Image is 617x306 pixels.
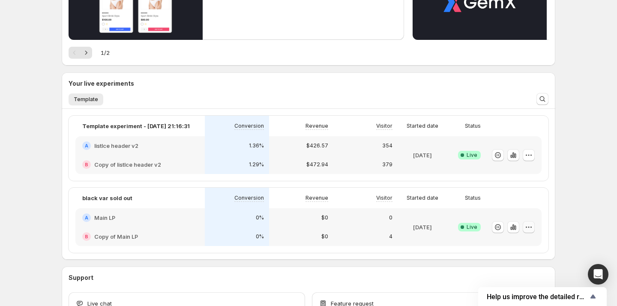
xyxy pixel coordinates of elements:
[465,195,481,201] p: Status
[382,161,392,168] p: 379
[249,142,264,149] p: 1.36%
[234,123,264,129] p: Conversion
[85,162,88,167] h2: B
[376,123,392,129] p: Visitor
[588,264,608,285] div: Open Intercom Messenger
[376,195,392,201] p: Visitor
[306,142,328,149] p: $426.57
[80,47,92,59] button: Next
[94,232,138,241] h2: Copy of Main LP
[256,214,264,221] p: 0%
[82,194,132,202] p: black var sold out
[306,195,328,201] p: Revenue
[101,48,110,57] span: 1 / 2
[85,215,88,220] h2: A
[465,123,481,129] p: Status
[249,161,264,168] p: 1.29%
[69,79,134,88] h3: Your live experiments
[94,213,115,222] h2: Main LP
[389,233,392,240] p: 4
[407,195,438,201] p: Started date
[256,233,264,240] p: 0%
[306,161,328,168] p: $472.94
[69,47,92,59] nav: Pagination
[413,151,432,159] p: [DATE]
[407,123,438,129] p: Started date
[94,141,138,150] h2: listlce header v2
[382,142,392,149] p: 354
[467,224,477,231] span: Live
[413,223,432,231] p: [DATE]
[85,234,88,239] h2: B
[82,122,190,130] p: Template experiment - [DATE] 21:16:31
[321,233,328,240] p: $0
[74,96,98,103] span: Template
[69,273,93,282] h3: Support
[536,93,548,105] button: Search and filter results
[234,195,264,201] p: Conversion
[321,214,328,221] p: $0
[487,293,588,301] span: Help us improve the detailed report for A/B campaigns
[94,160,161,169] h2: Copy of listlce header v2
[389,214,392,221] p: 0
[487,291,598,302] button: Show survey - Help us improve the detailed report for A/B campaigns
[85,143,88,148] h2: A
[467,152,477,159] span: Live
[306,123,328,129] p: Revenue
